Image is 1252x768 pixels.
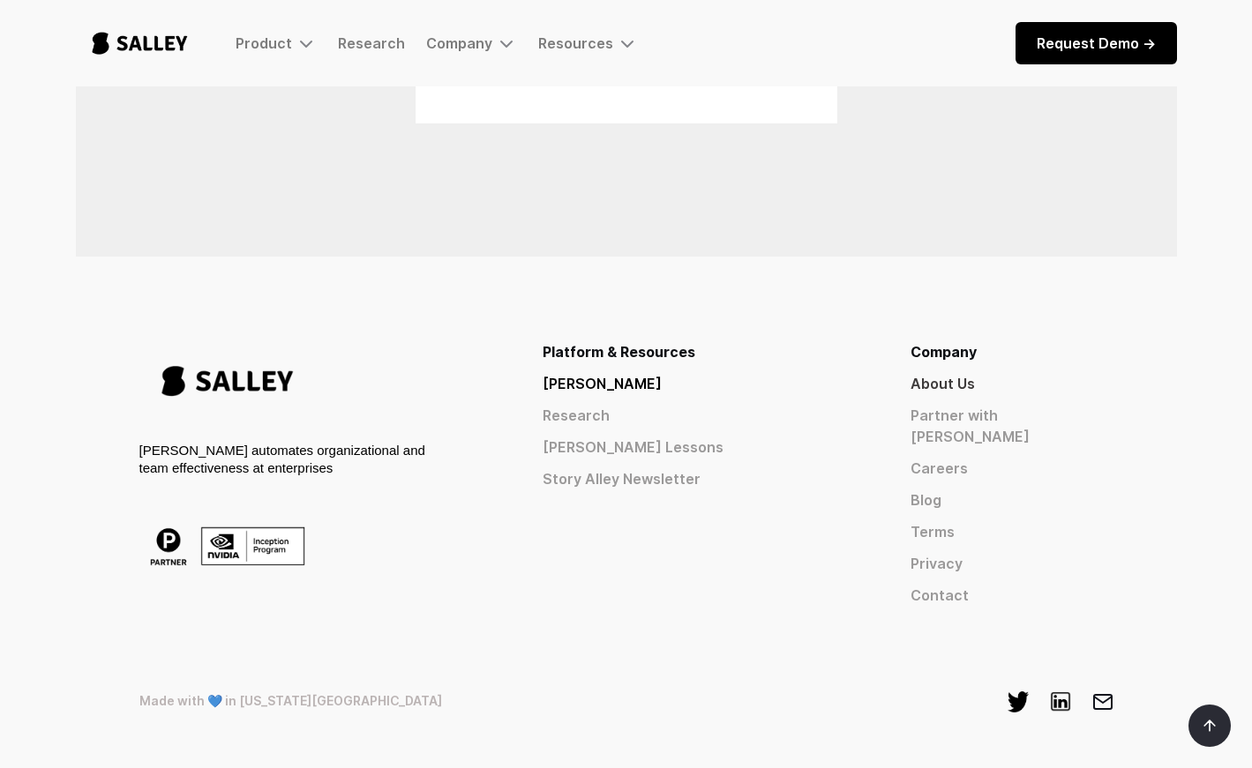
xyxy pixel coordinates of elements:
div: Resources [538,33,638,54]
a: Careers [911,458,1113,479]
a: Blog [911,489,1113,511]
div: Platform & Resources [543,341,847,362]
a: Story Alley Newsletter [543,468,847,489]
a: home [76,14,204,72]
div: Company [911,341,1113,362]
a: Terms [911,521,1113,542]
a: [PERSON_NAME] Lessons [543,436,847,458]
a: Research [338,34,405,52]
div: Made with 💙 in [US_STATE][GEOGRAPHIC_DATA] [139,691,442,711]
a: Contact [911,585,1113,606]
div: Company [426,34,492,52]
a: Research [543,405,847,426]
div: Company [426,33,517,54]
a: [PERSON_NAME] [543,373,847,394]
a: Request Demo -> [1016,22,1177,64]
a: Partner with [PERSON_NAME] [911,405,1113,447]
a: About Us [911,373,1113,394]
div: Product [236,34,292,52]
div: Product [236,33,317,54]
div: [PERSON_NAME] automates organizational and team effectiveness at enterprises [139,442,429,477]
a: Privacy [911,553,1113,574]
div: Resources [538,34,613,52]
